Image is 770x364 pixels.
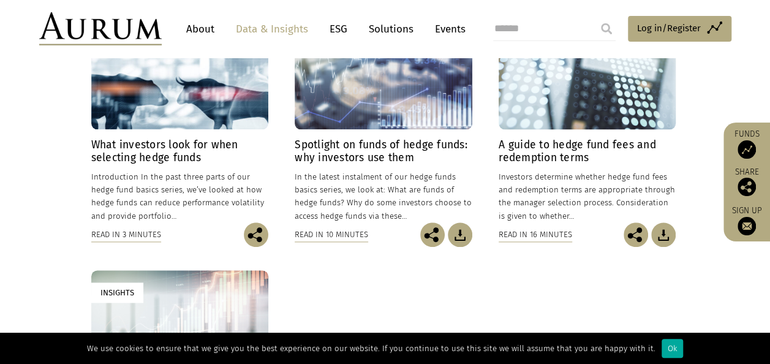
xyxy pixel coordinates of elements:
[91,18,268,222] a: Insights What investors look for when selecting hedge funds Introduction In the past three parts ...
[499,18,676,222] a: Insights A guide to hedge fund fees and redemption terms Investors determine whether hedge fund f...
[730,205,764,235] a: Sign up
[244,222,268,247] img: Share this post
[180,18,221,40] a: About
[91,138,268,164] h4: What investors look for when selecting hedge funds
[295,228,368,241] div: Read in 10 minutes
[730,129,764,159] a: Funds
[651,222,676,247] img: Download Article
[738,178,756,196] img: Share this post
[624,222,648,247] img: Share this post
[738,217,756,235] img: Sign up to our newsletter
[448,222,472,247] img: Download Article
[429,18,466,40] a: Events
[39,12,162,45] img: Aurum
[295,18,472,222] a: Insights Spotlight on funds of hedge funds: why investors use them In the latest instalment of ou...
[323,18,353,40] a: ESG
[295,170,472,222] p: In the latest instalment of our hedge funds basics series, we look at: What are funds of hedge fu...
[738,140,756,159] img: Access Funds
[594,17,619,41] input: Submit
[499,228,572,241] div: Read in 16 minutes
[662,339,683,358] div: Ok
[91,228,161,241] div: Read in 3 minutes
[730,168,764,196] div: Share
[295,138,472,164] h4: Spotlight on funds of hedge funds: why investors use them
[91,170,268,222] p: Introduction In the past three parts of our hedge fund basics series, we’ve looked at how hedge f...
[637,21,701,36] span: Log in/Register
[363,18,420,40] a: Solutions
[91,282,143,303] div: Insights
[230,18,314,40] a: Data & Insights
[420,222,445,247] img: Share this post
[628,16,731,42] a: Log in/Register
[499,138,676,164] h4: A guide to hedge fund fees and redemption terms
[499,170,676,222] p: Investors determine whether hedge fund fees and redemption terms are appropriate through the mana...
